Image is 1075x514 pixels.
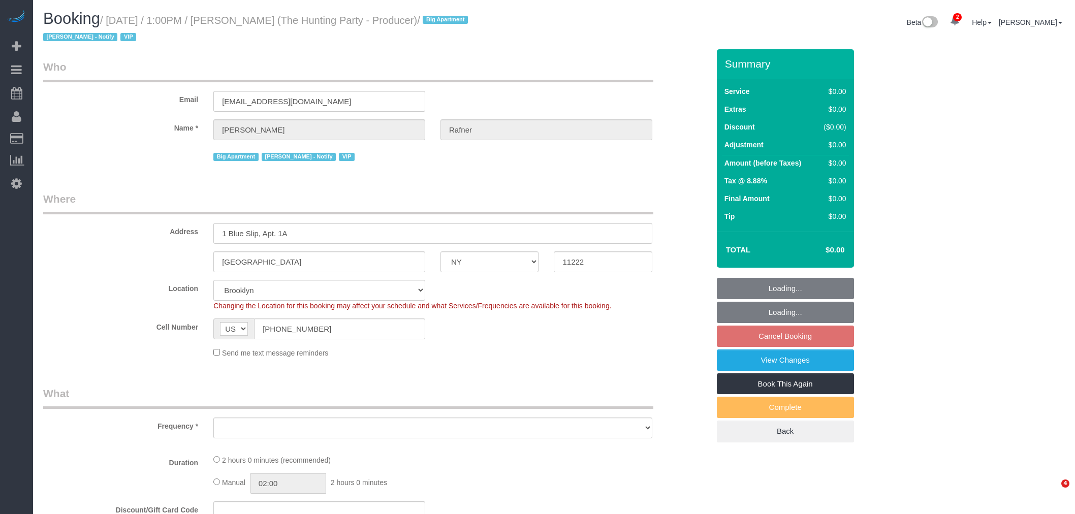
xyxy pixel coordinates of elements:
[43,191,653,214] legend: Where
[222,478,245,487] span: Manual
[724,211,735,221] label: Tip
[213,302,611,310] span: Changing the Location for this booking may affect your schedule and what Services/Frequencies are...
[819,211,846,221] div: $0.00
[953,13,962,21] span: 2
[43,15,471,43] small: / [DATE] / 1:00PM / [PERSON_NAME] (The Hunting Party - Producer)
[36,318,206,332] label: Cell Number
[43,59,653,82] legend: Who
[724,122,755,132] label: Discount
[36,454,206,468] label: Duration
[339,153,355,161] span: VIP
[717,421,854,442] a: Back
[120,33,136,41] span: VIP
[36,223,206,237] label: Address
[423,16,468,24] span: Big Apartment
[819,176,846,186] div: $0.00
[819,140,846,150] div: $0.00
[213,119,425,140] input: First Name
[724,104,746,114] label: Extras
[724,158,801,168] label: Amount (before Taxes)
[6,10,26,24] img: Automaid Logo
[972,18,992,26] a: Help
[819,194,846,204] div: $0.00
[945,10,965,33] a: 2
[921,16,938,29] img: New interface
[213,251,425,272] input: City
[819,86,846,97] div: $0.00
[36,280,206,294] label: Location
[43,10,100,27] span: Booking
[440,119,652,140] input: Last Name
[795,246,844,254] h4: $0.00
[725,58,849,70] h3: Summary
[726,245,751,254] strong: Total
[907,18,938,26] a: Beta
[36,119,206,133] label: Name *
[717,373,854,395] a: Book This Again
[36,417,206,431] label: Frequency *
[724,86,750,97] label: Service
[36,91,206,105] label: Email
[262,153,336,161] span: [PERSON_NAME] - Notify
[331,478,387,487] span: 2 hours 0 minutes
[819,122,846,132] div: ($0.00)
[222,456,331,464] span: 2 hours 0 minutes (recommended)
[717,349,854,371] a: View Changes
[724,140,764,150] label: Adjustment
[213,153,259,161] span: Big Apartment
[554,251,652,272] input: Zip Code
[999,18,1062,26] a: [PERSON_NAME]
[222,349,328,357] span: Send me text message reminders
[213,91,425,112] input: Email
[724,176,767,186] label: Tax @ 8.88%
[819,104,846,114] div: $0.00
[43,33,117,41] span: [PERSON_NAME] - Notify
[254,318,425,339] input: Cell Number
[43,386,653,409] legend: What
[724,194,770,204] label: Final Amount
[1040,479,1065,504] iframe: Intercom live chat
[819,158,846,168] div: $0.00
[1061,479,1069,488] span: 4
